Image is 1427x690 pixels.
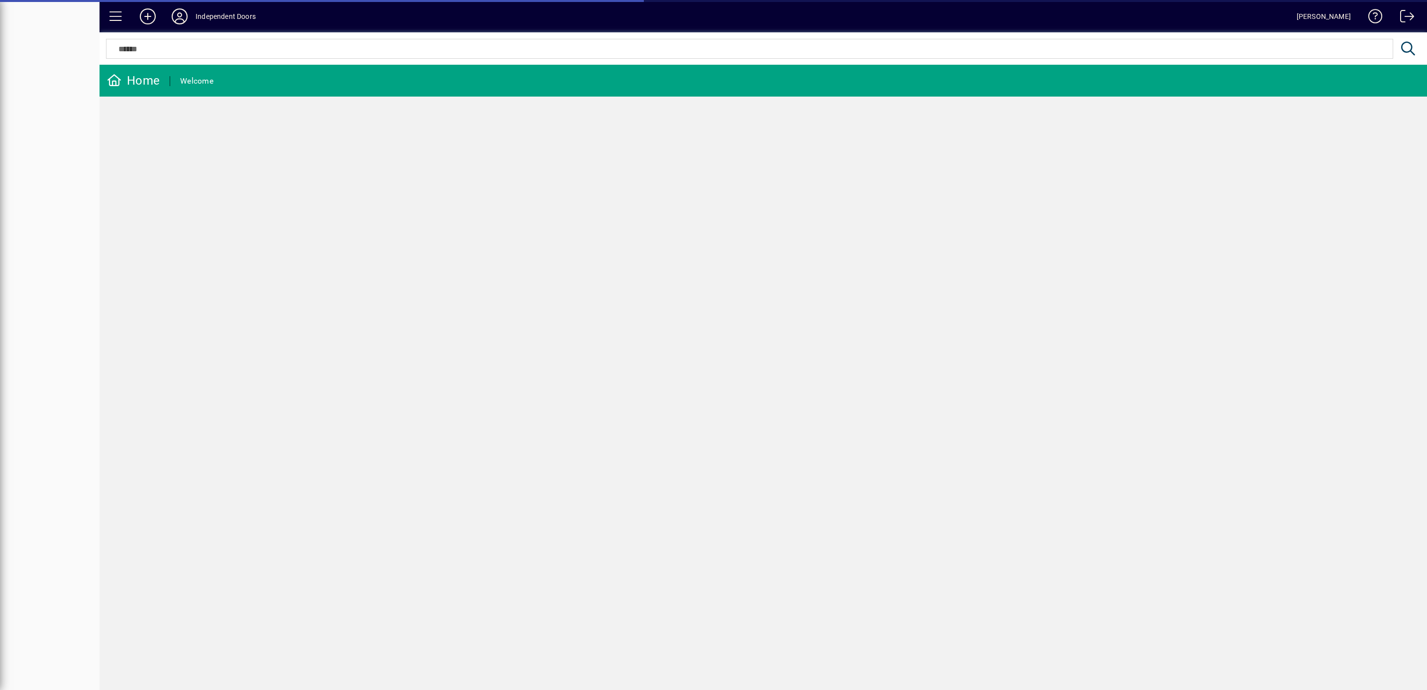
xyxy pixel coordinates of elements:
div: Home [107,73,160,89]
a: Knowledge Base [1361,2,1383,34]
div: Independent Doors [196,8,256,24]
button: Profile [164,7,196,25]
div: [PERSON_NAME] [1297,8,1351,24]
button: Add [132,7,164,25]
a: Logout [1393,2,1415,34]
div: Welcome [180,73,213,89]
